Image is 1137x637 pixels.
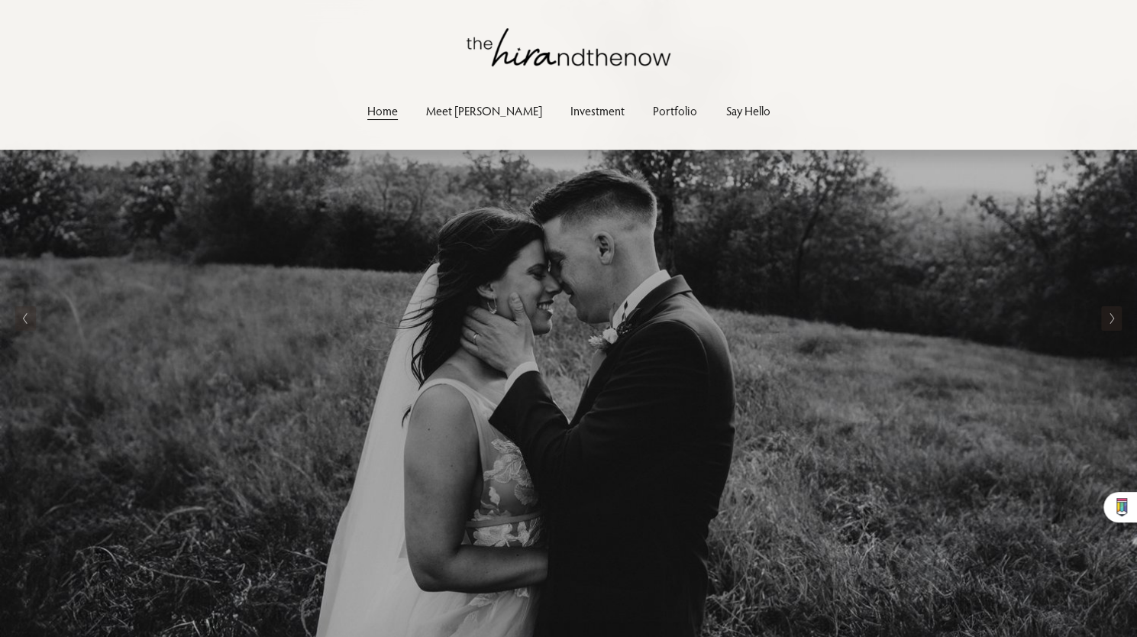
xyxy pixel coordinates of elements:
[570,101,625,121] a: Investment
[1101,306,1122,331] button: Next Slide
[467,28,671,66] img: thehirandthenow
[725,101,770,121] a: Say Hello
[367,101,398,121] a: Home
[426,101,542,121] a: Meet [PERSON_NAME]
[15,306,36,331] button: Previous Slide
[653,101,697,121] a: Portfolio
